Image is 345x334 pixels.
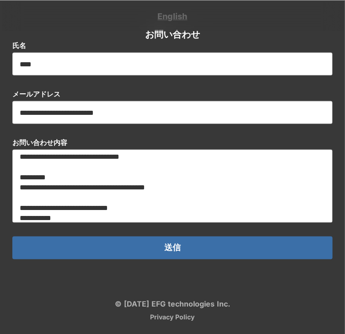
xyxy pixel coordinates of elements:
p: © [DATE] EFG technologies Inc. [115,301,230,308]
h2: お問い合わせ [145,28,200,41]
a: English [158,11,188,22]
a: Privacy Policy [151,314,195,321]
p: メールアドレス [12,89,60,99]
button: 送信 [12,237,333,259]
p: 送信 [164,243,181,253]
p: 氏名 [12,41,26,50]
p: お問い合わせ内容 [12,138,67,147]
